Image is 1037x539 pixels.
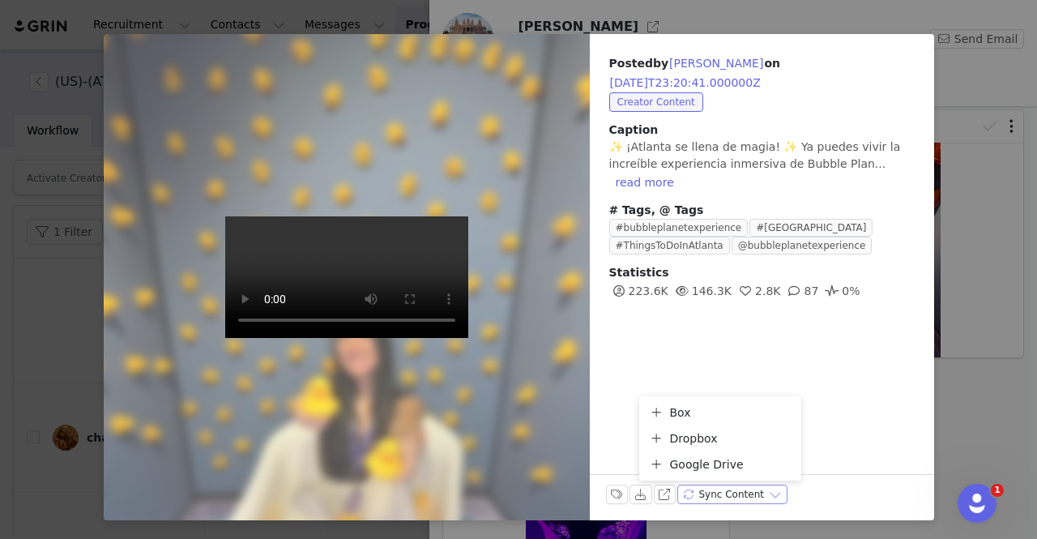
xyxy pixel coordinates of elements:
[670,430,718,447] div: Dropbox
[732,237,873,255] span: @bubbleplanetexperience
[609,219,749,237] span: #bubbleplanetexperience
[784,284,818,297] span: 87
[958,484,996,523] iframe: Intercom live chat
[653,57,764,70] span: by
[609,266,669,279] span: Statistics
[668,53,764,73] button: [PERSON_NAME]
[609,203,704,216] span: # Tags, @ Tags
[822,284,860,297] span: 0%
[670,404,691,421] div: Box
[736,284,780,297] span: 2.8K
[749,219,873,237] span: #[GEOGRAPHIC_DATA]
[609,123,659,136] span: Caption
[609,173,681,192] button: read more
[991,484,1004,497] span: 1
[609,140,901,170] span: ✨ ¡Atlanta se llena de magia! ✨ Ya puedes vivir la increíble experiencia inmersiva de Bubble Plan...
[677,485,787,504] button: Sync Content
[609,284,668,297] span: 223.6K
[609,73,762,92] button: [DATE]T23:20:41.000000Z
[609,57,780,89] span: Posted on
[670,456,744,473] div: Google Drive
[609,92,703,112] span: Creator Content
[609,237,730,255] span: #ThingsToDoInAtlanta
[672,284,732,297] span: 146.3K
